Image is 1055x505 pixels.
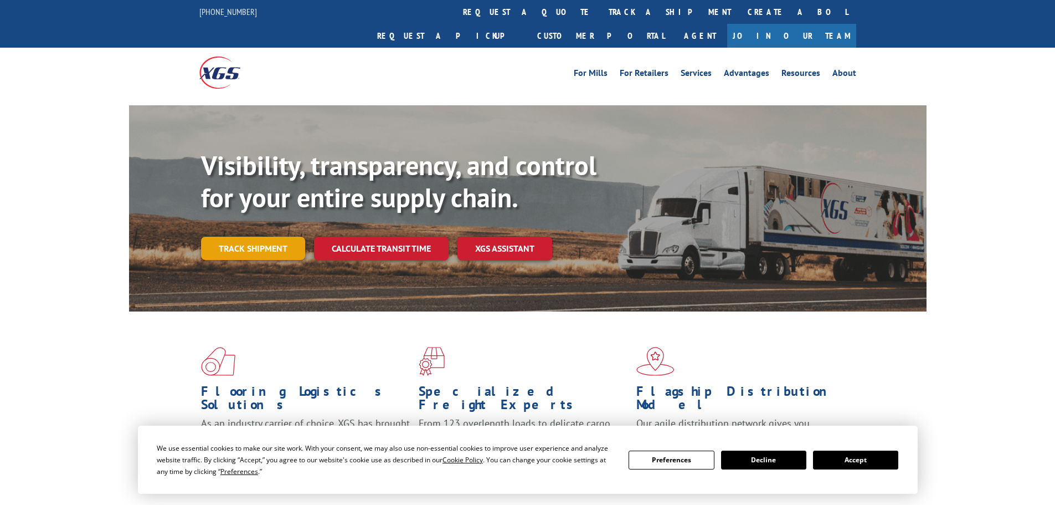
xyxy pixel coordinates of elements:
[220,467,258,476] span: Preferences
[529,24,673,48] a: Customer Portal
[636,347,675,376] img: xgs-icon-flagship-distribution-model-red
[574,69,608,81] a: For Mills
[673,24,727,48] a: Agent
[138,426,918,494] div: Cookie Consent Prompt
[727,24,856,48] a: Join Our Team
[419,417,628,466] p: From 123 overlength loads to delicate cargo, our experienced staff knows the best way to move you...
[813,451,898,470] button: Accept
[781,69,820,81] a: Resources
[620,69,668,81] a: For Retailers
[636,417,840,443] span: Our agile distribution network gives you nationwide inventory management on demand.
[457,237,552,261] a: XGS ASSISTANT
[157,442,615,477] div: We use essential cookies to make our site work. With your consent, we may also use non-essential ...
[369,24,529,48] a: Request a pickup
[419,347,445,376] img: xgs-icon-focused-on-flooring-red
[636,385,846,417] h1: Flagship Distribution Model
[832,69,856,81] a: About
[681,69,712,81] a: Services
[201,385,410,417] h1: Flooring Logistics Solutions
[199,6,257,17] a: [PHONE_NUMBER]
[419,385,628,417] h1: Specialized Freight Experts
[201,347,235,376] img: xgs-icon-total-supply-chain-intelligence-red
[721,451,806,470] button: Decline
[201,237,305,260] a: Track shipment
[201,148,596,215] b: Visibility, transparency, and control for your entire supply chain.
[629,451,714,470] button: Preferences
[442,455,483,465] span: Cookie Policy
[724,69,769,81] a: Advantages
[314,237,449,261] a: Calculate transit time
[201,417,410,456] span: As an industry carrier of choice, XGS has brought innovation and dedication to flooring logistics...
